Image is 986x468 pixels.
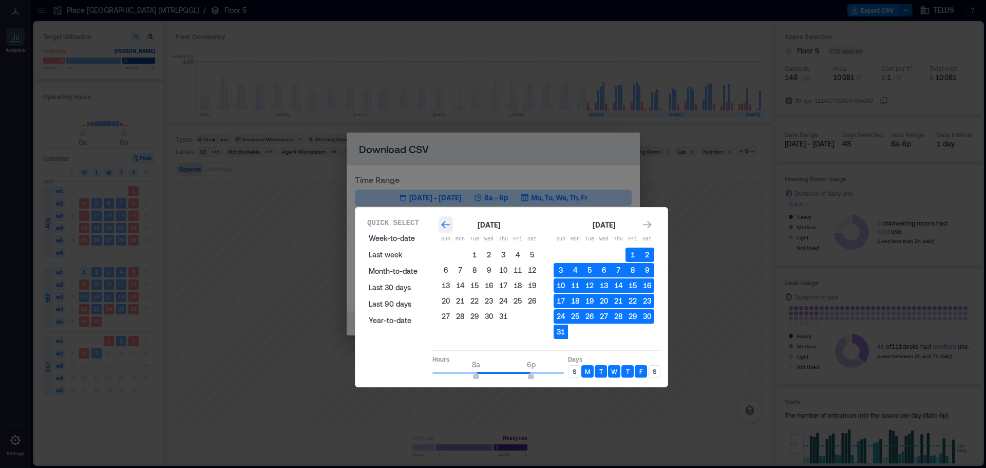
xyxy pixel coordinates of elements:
[554,232,568,247] th: Sunday
[525,235,539,244] p: Sat
[568,294,582,308] button: 18
[525,294,539,308] button: 26
[582,294,597,308] button: 19
[554,309,568,324] button: 24
[625,278,640,293] button: 15
[568,309,582,324] button: 25
[363,296,424,312] button: Last 90 days
[467,263,482,277] button: 8
[482,294,496,308] button: 23
[611,294,625,308] button: 21
[467,232,482,247] th: Tuesday
[525,263,539,277] button: 12
[568,235,582,244] p: Mon
[363,312,424,329] button: Year-to-date
[482,263,496,277] button: 9
[482,235,496,244] p: Wed
[453,278,467,293] button: 14
[482,278,496,293] button: 16
[453,294,467,308] button: 21
[597,278,611,293] button: 13
[467,294,482,308] button: 22
[568,263,582,277] button: 4
[611,278,625,293] button: 14
[568,355,660,363] p: Days
[496,263,510,277] button: 10
[439,309,453,324] button: 27
[453,263,467,277] button: 7
[439,235,453,244] p: Sun
[640,232,654,247] th: Saturday
[625,309,640,324] button: 29
[597,309,611,324] button: 27
[597,235,611,244] p: Wed
[472,360,480,369] span: 8a
[453,235,467,244] p: Mon
[611,367,617,376] p: W
[439,232,453,247] th: Sunday
[554,235,568,244] p: Sun
[496,294,510,308] button: 24
[582,263,597,277] button: 5
[363,279,424,296] button: Last 30 days
[363,247,424,263] button: Last week
[510,294,525,308] button: 25
[625,232,640,247] th: Friday
[640,278,654,293] button: 16
[653,367,656,376] p: S
[582,235,597,244] p: Tue
[597,232,611,247] th: Wednesday
[510,232,525,247] th: Friday
[590,219,618,231] div: [DATE]
[640,309,654,324] button: 30
[453,309,467,324] button: 28
[625,263,640,277] button: 8
[640,235,654,244] p: Sat
[496,309,510,324] button: 31
[527,360,536,369] span: 6p
[625,248,640,262] button: 1
[496,232,510,247] th: Thursday
[439,263,453,277] button: 6
[510,248,525,262] button: 4
[554,294,568,308] button: 17
[640,294,654,308] button: 23
[582,309,597,324] button: 26
[525,232,539,247] th: Saturday
[432,355,564,363] p: Hours
[467,248,482,262] button: 1
[611,235,625,244] p: Thu
[363,230,424,247] button: Week-to-date
[639,367,642,376] p: F
[496,278,510,293] button: 17
[585,367,590,376] p: M
[525,278,539,293] button: 19
[625,294,640,308] button: 22
[439,218,453,232] button: Go to previous month
[467,235,482,244] p: Tue
[640,263,654,277] button: 9
[582,232,597,247] th: Tuesday
[554,325,568,339] button: 31
[510,278,525,293] button: 18
[439,278,453,293] button: 13
[367,218,419,228] p: Quick Select
[626,367,630,376] p: T
[475,219,503,231] div: [DATE]
[554,263,568,277] button: 3
[597,263,611,277] button: 6
[510,263,525,277] button: 11
[597,294,611,308] button: 20
[640,218,654,232] button: Go to next month
[482,248,496,262] button: 2
[439,294,453,308] button: 20
[554,278,568,293] button: 10
[363,263,424,279] button: Month-to-date
[482,232,496,247] th: Wednesday
[467,278,482,293] button: 15
[611,309,625,324] button: 28
[573,367,576,376] p: S
[568,278,582,293] button: 11
[611,232,625,247] th: Thursday
[599,367,603,376] p: T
